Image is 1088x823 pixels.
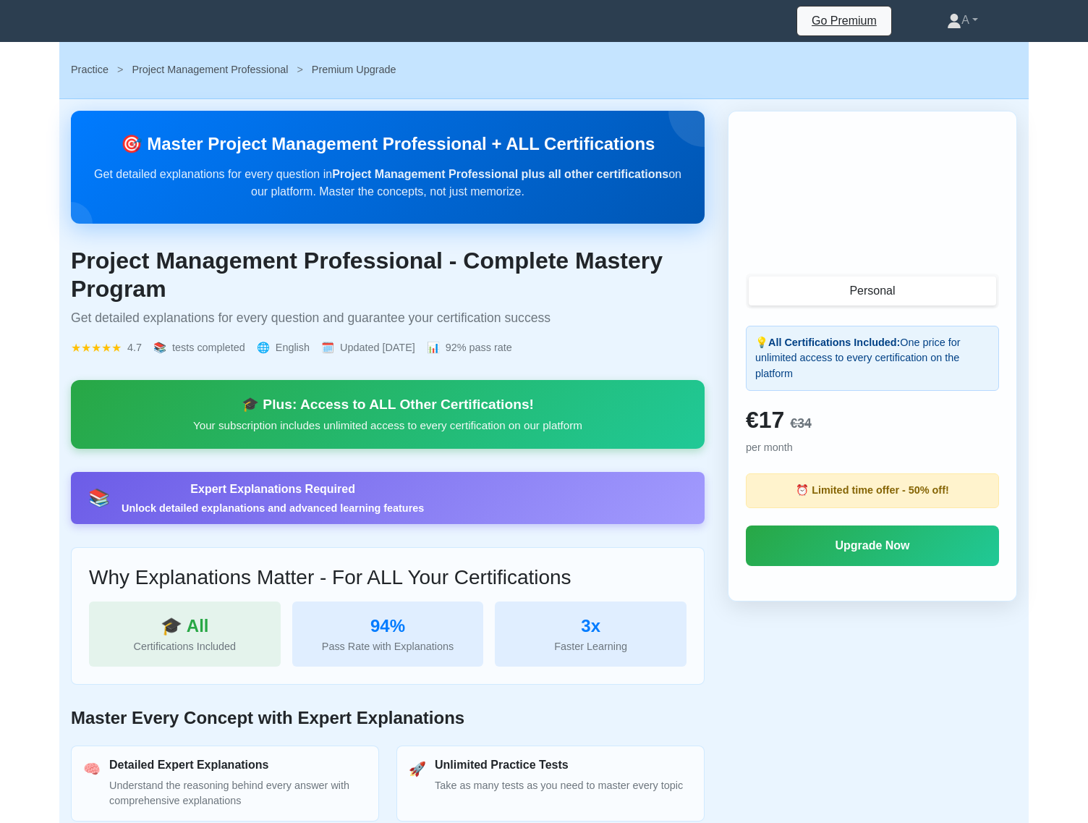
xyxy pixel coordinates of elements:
[88,485,110,511] div: 📚
[94,166,681,201] p: Get detailed explanations for every question in on our platform. Master the concepts, not just me...
[749,277,996,305] button: Personal
[88,418,687,434] p: Your subscription includes unlimited access to every certification on our platform
[297,64,302,75] span: >
[172,340,245,356] span: tests completed
[304,613,472,639] div: 94%
[506,639,675,655] div: Faster Learning
[506,613,675,639] div: 3x
[71,708,705,729] h2: Master Every Concept with Expert Explanations
[101,613,269,639] div: 🎓 All
[332,168,668,180] strong: Project Management Professional plus all other certifications
[117,64,123,75] span: >
[71,339,122,357] span: ★★★★★
[746,402,999,437] div: €17
[89,565,687,590] h3: Why Explanations Matter - For ALL Your Certifications
[312,64,396,75] span: Premium Upgrade
[127,340,142,356] span: 4.7
[153,340,166,356] span: 📚
[88,394,687,415] div: 🎓 Plus: Access to ALL Other Certifications!
[109,778,367,809] p: Understand the reasoning behind every answer with comprehensive explanations
[257,340,270,356] span: 🌐
[803,12,885,30] a: Go Premium
[746,440,999,456] div: per month
[912,6,1013,35] a: A
[101,639,269,655] div: Certifications Included
[109,758,367,772] h3: Detailed Expert Explanations
[321,340,334,356] span: 🗓️
[276,340,310,356] span: English
[94,134,681,155] h2: 🎯 Master Project Management Professional + ALL Certifications
[304,639,472,655] div: Pass Rate with Explanations
[409,759,426,780] div: 🚀
[746,326,999,392] div: 💡 One price for unlimited access to every certification on the platform
[71,247,705,303] h1: Project Management Professional - Complete Mastery Program
[427,340,440,356] span: 📊
[746,526,999,566] a: Upgrade Now
[71,64,109,75] a: Practice
[435,758,683,772] h3: Unlimited Practice Tests
[122,481,424,498] div: Expert Explanations Required
[755,483,990,499] p: ⏰ Limited time offer - 50% off!
[446,340,512,356] span: 92% pass rate
[83,759,101,780] div: 🧠
[340,340,415,356] span: Updated [DATE]
[132,64,288,75] a: Project Management Professional
[790,416,811,431] span: €34
[435,778,683,794] p: Take as many tests as you need to master every topic
[71,308,705,327] p: Get detailed explanations for every question and guarantee your certification success
[122,501,424,515] div: Unlock detailed explanations and advanced learning features
[768,337,900,348] strong: All Certifications Included:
